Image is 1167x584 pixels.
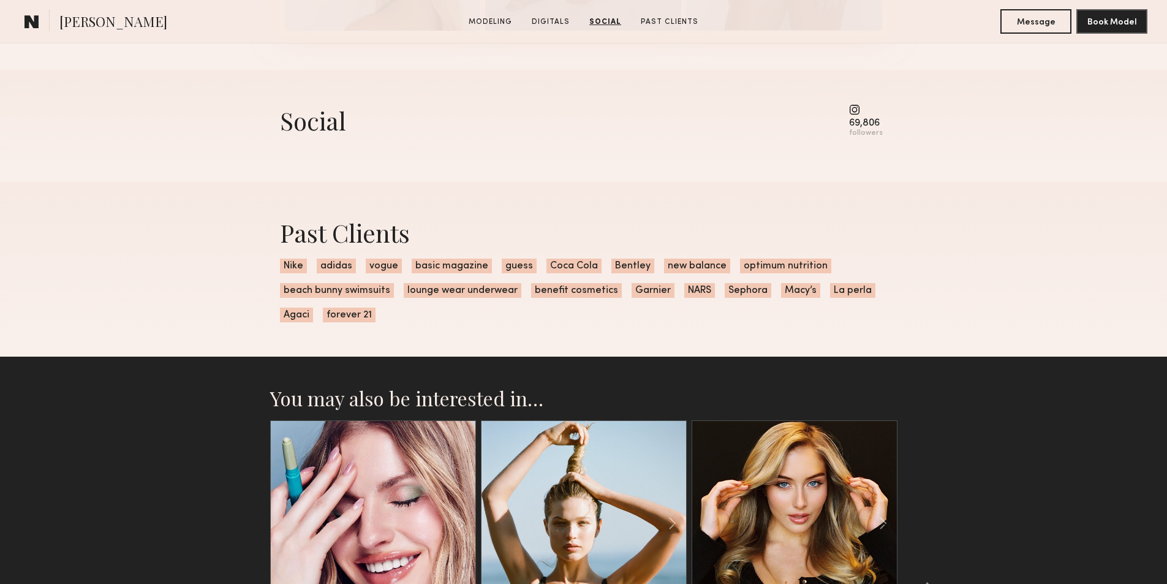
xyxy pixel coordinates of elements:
[1076,16,1147,26] a: Book Model
[684,283,715,298] span: NARS
[531,283,622,298] span: benefit cosmetics
[270,386,897,411] h2: You may also be interested in…
[849,129,883,138] div: followers
[323,308,376,322] span: forever 21
[781,283,820,298] span: Macy’s
[632,283,674,298] span: Garnier
[664,259,730,273] span: new balance
[280,283,394,298] span: beach bunny swimsuits
[725,283,771,298] span: Sephora
[317,259,356,273] span: adidas
[636,17,703,28] a: Past Clients
[280,104,346,137] div: Social
[1076,9,1147,34] button: Book Model
[280,216,888,249] div: Past Clients
[280,259,307,273] span: Nike
[849,119,883,128] div: 69,806
[527,17,575,28] a: Digitals
[546,259,602,273] span: Coca Cola
[366,259,402,273] span: vogue
[611,259,654,273] span: Bentley
[280,308,313,322] span: Agaci
[1000,9,1071,34] button: Message
[502,259,537,273] span: guess
[464,17,517,28] a: Modeling
[830,283,875,298] span: La perla
[59,12,167,34] span: [PERSON_NAME]
[412,259,492,273] span: basic magazine
[584,17,626,28] a: Social
[404,283,521,298] span: lounge wear underwear
[740,259,831,273] span: optimum nutrition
